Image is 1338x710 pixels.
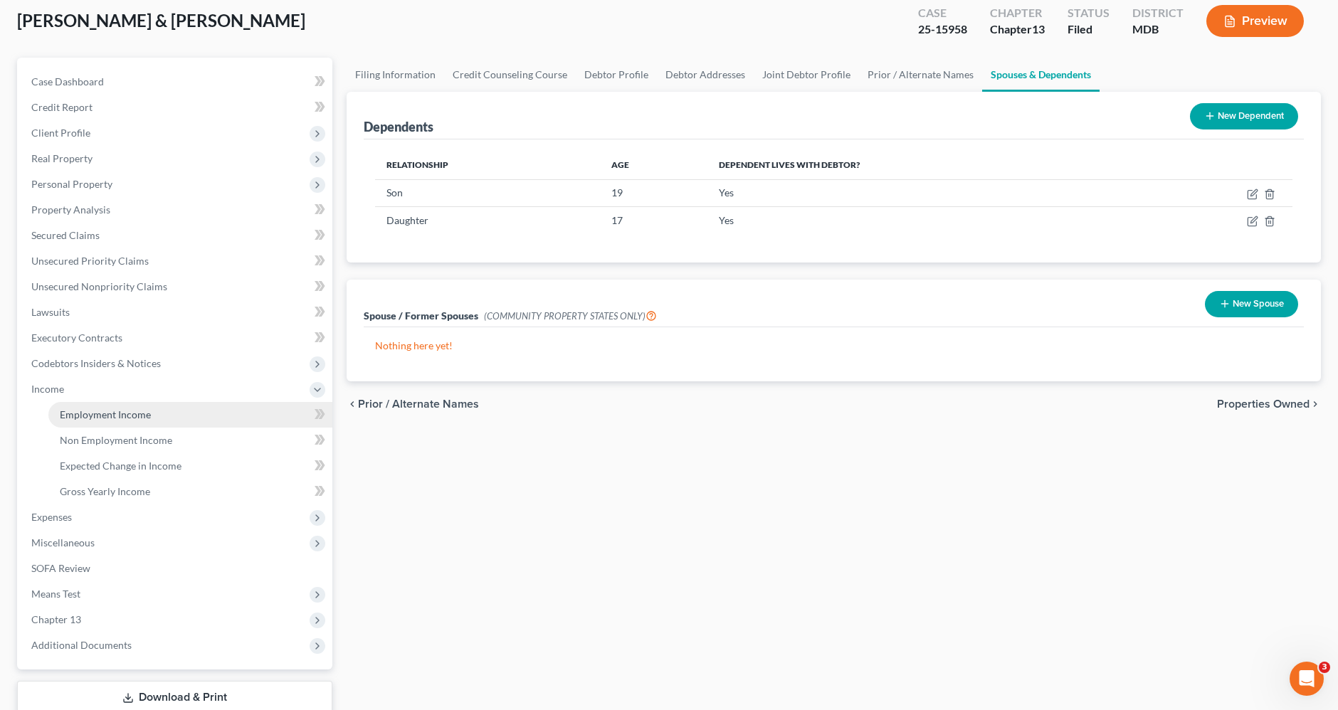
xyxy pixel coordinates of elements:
[1068,21,1110,38] div: Filed
[20,69,332,95] a: Case Dashboard
[707,207,1142,234] td: Yes
[375,151,600,179] th: Relationship
[1206,5,1304,37] button: Preview
[600,207,707,234] td: 17
[48,479,332,504] a: Gross Yearly Income
[600,151,707,179] th: Age
[31,613,81,625] span: Chapter 13
[31,203,110,216] span: Property Analysis
[31,255,149,267] span: Unsecured Priority Claims
[20,197,332,223] a: Property Analysis
[20,223,332,248] a: Secured Claims
[347,398,479,410] button: chevron_left Prior / Alternate Names
[1132,5,1184,21] div: District
[31,332,122,344] span: Executory Contracts
[31,178,112,190] span: Personal Property
[375,339,1292,353] p: Nothing here yet!
[364,118,433,135] div: Dependents
[48,428,332,453] a: Non Employment Income
[484,310,657,322] span: (COMMUNITY PROPERTY STATES ONLY)
[1190,103,1298,129] button: New Dependent
[60,408,151,420] span: Employment Income
[347,398,358,410] i: chevron_left
[20,274,332,300] a: Unsecured Nonpriority Claims
[31,280,167,292] span: Unsecured Nonpriority Claims
[31,639,132,651] span: Additional Documents
[375,179,600,206] td: Son
[31,127,90,139] span: Client Profile
[31,383,64,395] span: Income
[20,556,332,581] a: SOFA Review
[754,58,859,92] a: Joint Debtor Profile
[982,58,1100,92] a: Spouses & Dependents
[31,511,72,523] span: Expenses
[60,485,150,497] span: Gross Yearly Income
[31,75,104,88] span: Case Dashboard
[17,10,305,31] span: [PERSON_NAME] & [PERSON_NAME]
[707,151,1142,179] th: Dependent lives with debtor?
[60,434,172,446] span: Non Employment Income
[707,179,1142,206] td: Yes
[918,5,967,21] div: Case
[1132,21,1184,38] div: MDB
[20,325,332,351] a: Executory Contracts
[31,588,80,600] span: Means Test
[990,5,1045,21] div: Chapter
[1205,291,1298,317] button: New Spouse
[31,357,161,369] span: Codebtors Insiders & Notices
[347,58,444,92] a: Filing Information
[31,229,100,241] span: Secured Claims
[31,306,70,318] span: Lawsuits
[444,58,576,92] a: Credit Counseling Course
[31,562,90,574] span: SOFA Review
[375,207,600,234] td: Daughter
[48,402,332,428] a: Employment Income
[1290,662,1324,696] iframe: Intercom live chat
[990,21,1045,38] div: Chapter
[600,179,707,206] td: 19
[657,58,754,92] a: Debtor Addresses
[358,398,479,410] span: Prior / Alternate Names
[20,248,332,274] a: Unsecured Priority Claims
[918,21,967,38] div: 25-15958
[20,95,332,120] a: Credit Report
[1319,662,1330,673] span: 3
[1032,22,1045,36] span: 13
[859,58,982,92] a: Prior / Alternate Names
[31,101,93,113] span: Credit Report
[576,58,657,92] a: Debtor Profile
[31,536,95,549] span: Miscellaneous
[1068,5,1110,21] div: Status
[48,453,332,479] a: Expected Change in Income
[364,309,478,322] span: Spouse / Former Spouses
[1310,398,1321,410] i: chevron_right
[60,460,181,472] span: Expected Change in Income
[31,152,93,164] span: Real Property
[1217,398,1321,410] button: Properties Owned chevron_right
[20,300,332,325] a: Lawsuits
[1217,398,1310,410] span: Properties Owned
